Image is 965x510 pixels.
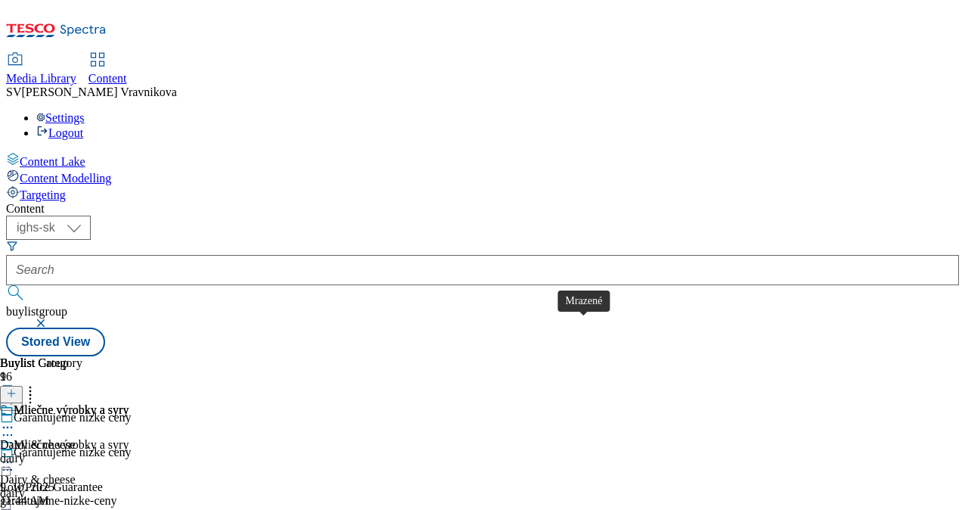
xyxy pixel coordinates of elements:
[6,240,18,252] svg: Search Filters
[36,111,85,124] a: Settings
[20,155,85,168] span: Content Lake
[36,126,83,139] a: Logout
[6,255,959,285] input: Search
[6,72,76,85] span: Media Library
[6,202,959,216] div: Content
[6,305,67,318] span: buylistgroup
[88,54,127,86] a: Content
[88,72,127,85] span: Content
[6,185,959,202] a: Targeting
[6,328,105,356] button: Stored View
[6,86,21,98] span: SV
[6,152,959,169] a: Content Lake
[21,86,176,98] span: [PERSON_NAME] Vravnikova
[6,169,959,185] a: Content Modelling
[20,172,111,185] span: Content Modelling
[20,188,66,201] span: Targeting
[14,403,129,417] div: Mliečne výrobky a syry
[6,54,76,86] a: Media Library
